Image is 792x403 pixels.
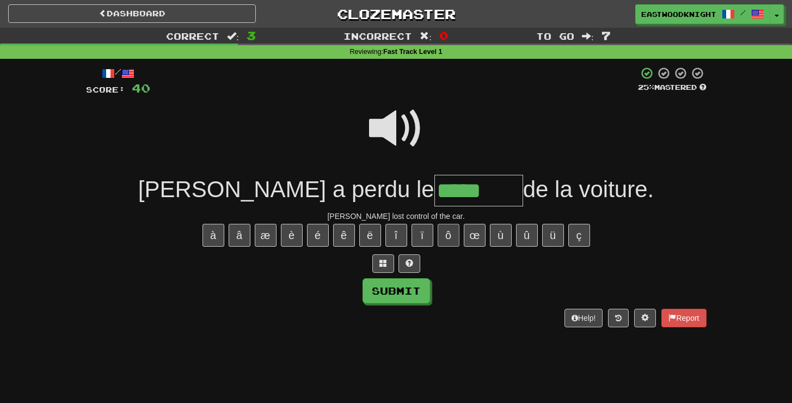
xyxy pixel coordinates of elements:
[86,211,707,222] div: [PERSON_NAME] lost control of the car.
[247,29,256,42] span: 3
[398,254,420,273] button: Single letter hint - you only get 1 per sentence and score half the points! alt+h
[333,224,355,247] button: ê
[86,66,150,80] div: /
[363,278,430,303] button: Submit
[343,30,412,41] span: Incorrect
[439,29,449,42] span: 0
[229,224,250,247] button: â
[740,9,746,16] span: /
[86,85,125,94] span: Score:
[227,32,239,41] span: :
[564,309,603,327] button: Help!
[661,309,706,327] button: Report
[8,4,256,23] a: Dashboard
[542,224,564,247] button: ü
[138,176,434,202] span: [PERSON_NAME] a perdu le
[281,224,303,247] button: è
[359,224,381,247] button: ë
[420,32,432,41] span: :
[490,224,512,247] button: ù
[568,224,590,247] button: ç
[638,83,654,91] span: 25 %
[608,309,629,327] button: Round history (alt+y)
[255,224,277,247] button: æ
[601,29,611,42] span: 7
[536,30,574,41] span: To go
[638,83,707,93] div: Mastered
[383,48,443,56] strong: Fast Track Level 1
[132,81,150,95] span: 40
[372,254,394,273] button: Switch sentence to multiple choice alt+p
[516,224,538,247] button: û
[166,30,219,41] span: Correct
[635,4,770,24] a: Eastwoodknight /
[272,4,520,23] a: Clozemaster
[307,224,329,247] button: é
[582,32,594,41] span: :
[202,224,224,247] button: à
[412,224,433,247] button: ï
[464,224,486,247] button: œ
[523,176,654,202] span: de la voiture.
[641,9,716,19] span: Eastwoodknight
[438,224,459,247] button: ô
[385,224,407,247] button: î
